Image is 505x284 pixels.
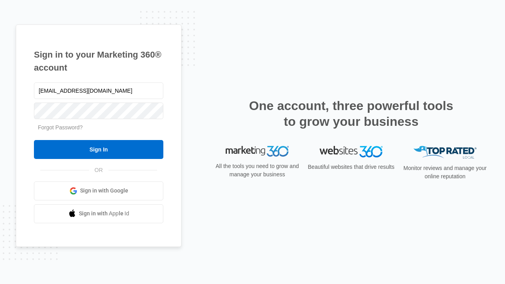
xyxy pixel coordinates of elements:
[413,146,477,159] img: Top Rated Local
[34,82,163,99] input: Email
[38,124,83,131] a: Forgot Password?
[226,146,289,157] img: Marketing 360
[401,164,489,181] p: Monitor reviews and manage your online reputation
[34,48,163,74] h1: Sign in to your Marketing 360® account
[34,140,163,159] input: Sign In
[34,204,163,223] a: Sign in with Apple Id
[247,98,456,129] h2: One account, three powerful tools to grow your business
[34,181,163,200] a: Sign in with Google
[80,187,128,195] span: Sign in with Google
[89,166,108,174] span: OR
[320,146,383,157] img: Websites 360
[79,209,129,218] span: Sign in with Apple Id
[213,162,301,179] p: All the tools you need to grow and manage your business
[307,163,395,171] p: Beautiful websites that drive results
